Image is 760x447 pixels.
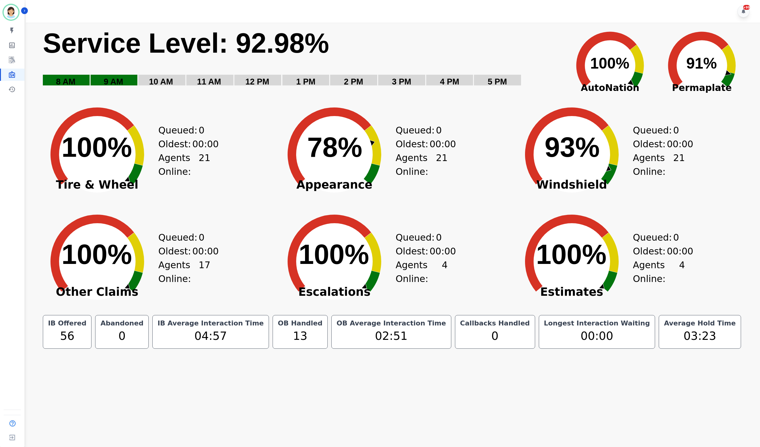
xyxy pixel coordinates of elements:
[459,319,531,328] div: Callbacks Handled
[633,151,685,178] div: Agents Online:
[296,77,315,86] text: 1 PM
[299,239,369,270] text: 100%
[633,244,679,258] div: Oldest:
[42,27,561,96] svg: Service Level: 0%
[564,81,656,95] span: AutoNation
[273,182,396,188] span: Appearance
[156,319,265,328] div: IB Average Interaction Time
[440,77,459,86] text: 4 PM
[43,28,329,58] text: Service Level: 92.98%
[104,77,123,86] text: 9 AM
[667,137,693,151] span: 00:00
[61,239,132,270] text: 100%
[199,231,204,244] span: 0
[396,244,441,258] div: Oldest:
[430,137,456,151] span: 00:00
[396,137,441,151] div: Oldest:
[307,132,362,163] text: 78%
[344,77,363,86] text: 2 PM
[47,319,88,328] div: IB Offered
[686,55,717,72] text: 91%
[536,239,606,270] text: 100%
[396,258,448,286] div: Agents Online:
[158,258,210,286] div: Agents Online:
[61,132,132,163] text: 100%
[436,123,442,137] span: 0
[673,123,679,137] span: 0
[511,182,633,188] span: Windshield
[633,123,679,137] div: Queued:
[199,151,210,178] span: 21
[158,123,204,137] div: Queued:
[277,319,324,328] div: OB Handled
[192,137,218,151] span: 00:00
[543,319,651,328] div: Longest Interaction Waiting
[436,151,448,178] span: 21
[511,289,633,295] span: Estimates
[679,258,685,286] span: 4
[156,328,265,345] div: 04:57
[430,244,456,258] span: 00:00
[158,137,204,151] div: Oldest:
[36,182,158,188] span: Tire & Wheel
[335,328,447,345] div: 02:51
[199,258,210,286] span: 17
[633,258,685,286] div: Agents Online:
[396,123,441,137] div: Queued:
[673,151,685,178] span: 21
[673,231,679,244] span: 0
[158,244,204,258] div: Oldest:
[663,328,737,345] div: 03:23
[545,132,600,163] text: 93%
[543,328,651,345] div: 00:00
[4,5,18,20] img: Bordered avatar
[442,258,448,286] span: 4
[99,319,144,328] div: Abandoned
[459,328,531,345] div: 0
[743,5,750,10] div: +99
[245,77,269,86] text: 12 PM
[663,319,737,328] div: Average Hold Time
[56,77,76,86] text: 8 AM
[197,77,221,86] text: 11 AM
[36,289,158,295] span: Other Claims
[392,77,411,86] text: 3 PM
[277,328,324,345] div: 13
[273,289,396,295] span: Escalations
[436,231,442,244] span: 0
[149,77,173,86] text: 10 AM
[667,244,693,258] span: 00:00
[199,123,204,137] span: 0
[99,328,144,345] div: 0
[396,151,448,178] div: Agents Online:
[335,319,447,328] div: OB Average Interaction Time
[396,231,441,244] div: Queued:
[590,55,629,72] text: 100%
[488,77,507,86] text: 5 PM
[47,328,88,345] div: 56
[633,231,679,244] div: Queued:
[656,81,748,95] span: Permaplate
[633,137,679,151] div: Oldest:
[158,231,204,244] div: Queued:
[192,244,218,258] span: 00:00
[158,151,210,178] div: Agents Online:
